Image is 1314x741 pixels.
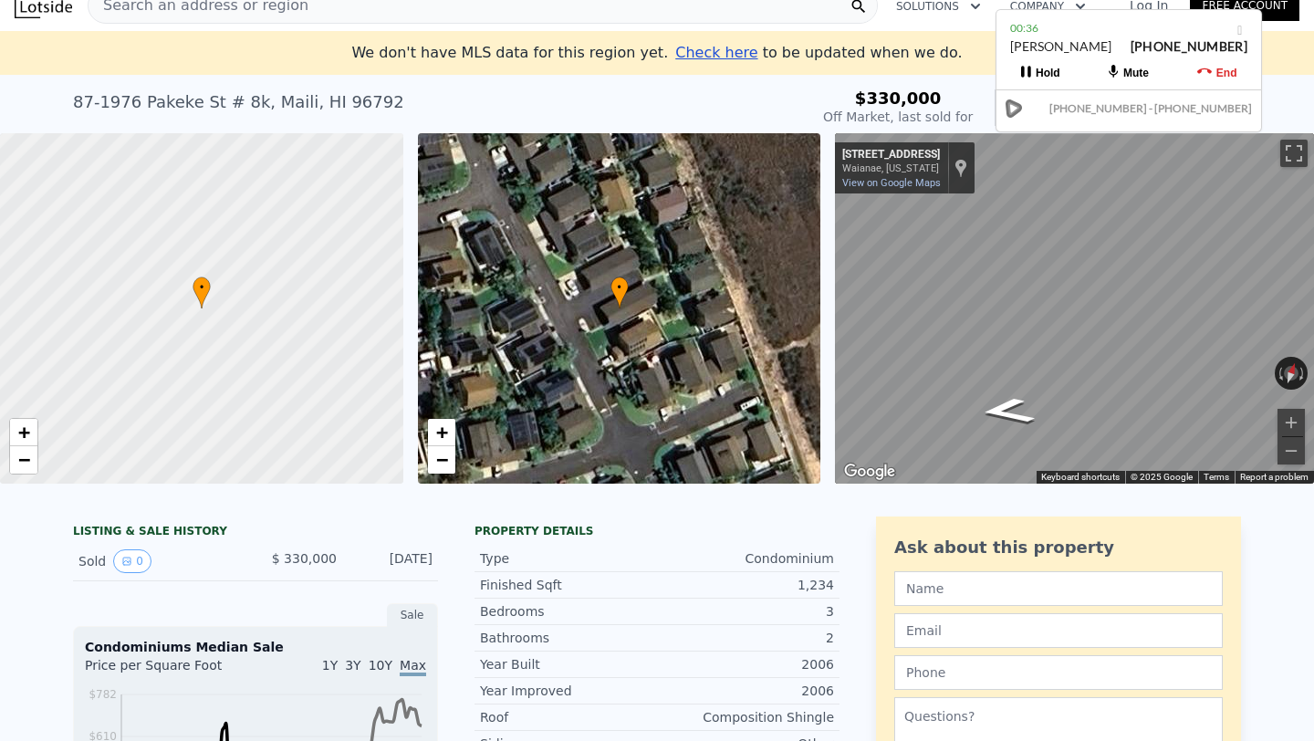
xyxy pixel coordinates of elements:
a: Zoom out [428,446,455,474]
button: Rotate clockwise [1298,357,1309,390]
button: Zoom out [1277,437,1305,464]
a: Show location on map [954,158,967,178]
span: + [18,421,30,444]
span: 10Y [369,658,392,673]
div: [STREET_ADDRESS] [842,148,940,162]
span: $ 330,000 [272,551,337,566]
div: Bathrooms [480,629,657,647]
span: Check here [675,44,757,61]
button: Rotate counterclockwise [1275,357,1285,390]
span: 1Y [322,658,338,673]
div: LISTING & SALE HISTORY [73,524,438,542]
div: Street View [835,133,1314,484]
div: Sold [78,549,241,573]
input: Email [894,613,1223,648]
div: Composition Shingle [657,708,834,726]
tspan: $782 [89,688,117,701]
div: to be updated when we do. [675,42,962,64]
button: View historical data [113,549,151,573]
div: Type [480,549,657,568]
button: Keyboard shortcuts [1041,471,1120,484]
span: 3Y [345,658,360,673]
div: [DATE] [351,549,433,573]
a: Open this area in Google Maps (opens a new window) [839,460,900,484]
span: + [435,421,447,444]
a: Zoom in [10,419,37,446]
button: Toggle fullscreen view [1280,140,1308,167]
div: 2006 [657,682,834,700]
div: Sale [387,603,438,627]
div: 87-1976 Pakeke St # 8k , Maili , HI 96792 [73,89,404,115]
div: Ask about this property [894,535,1223,560]
span: • [610,279,629,296]
a: Zoom in [428,419,455,446]
div: 1,234 [657,576,834,594]
div: Map [835,133,1314,484]
span: © 2025 Google [1131,472,1193,482]
a: View on Google Maps [842,177,941,189]
button: Zoom in [1277,409,1305,436]
a: Zoom out [10,446,37,474]
div: • [610,277,629,308]
div: Condominium [657,549,834,568]
path: Go Southwest, Kahiwelola St [957,391,1058,431]
div: 3 [657,602,834,621]
div: Finished Sqft [480,576,657,594]
span: − [435,448,447,471]
div: Year Improved [480,682,657,700]
div: Property details [474,524,839,538]
input: Phone [894,655,1223,690]
a: Terms (opens in new tab) [1204,472,1229,482]
span: − [18,448,30,471]
div: We don't have MLS data for this region yet. [351,42,962,64]
img: Google [839,460,900,484]
span: Max [400,658,426,676]
div: 2006 [657,655,834,673]
div: Off Market, last sold for [823,108,973,126]
div: Price per Square Foot [85,656,255,685]
div: Bedrooms [480,602,657,621]
input: Name [894,571,1223,606]
button: Reset the view [1279,356,1303,391]
div: Condominiums Median Sale [85,638,426,656]
a: Report a problem [1240,472,1309,482]
div: • [193,277,211,308]
span: • [193,279,211,296]
div: Roof [480,708,657,726]
div: Waianae, [US_STATE] [842,162,940,174]
div: Year Built [480,655,657,673]
div: 2 [657,629,834,647]
span: $330,000 [855,89,942,108]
